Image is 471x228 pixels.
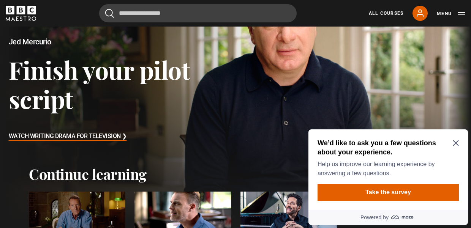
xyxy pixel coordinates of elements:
[12,58,153,74] button: Take the survey
[12,33,150,52] p: Help us improve our learning experience by answering a few questions.
[369,10,403,17] a: All Courses
[3,83,163,99] a: Powered by maze
[9,55,236,114] h3: Finish your pilot script
[105,9,114,18] button: Submit the search query
[437,10,465,17] button: Toggle navigation
[9,38,236,46] h2: Jed Mercurio
[99,4,297,22] input: Search
[6,6,36,21] svg: BBC Maestro
[3,3,163,99] div: Optional study invitation
[29,165,442,183] h2: Continue learning
[9,131,127,142] h3: Watch Writing Drama for Television ❯
[147,14,153,20] button: Close Maze Prompt
[12,12,150,30] h2: We’d like to ask you a few questions about your experience.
